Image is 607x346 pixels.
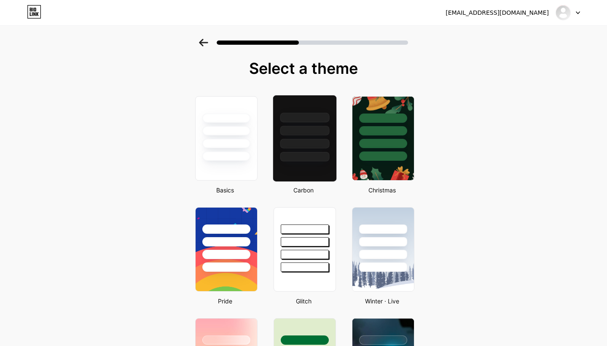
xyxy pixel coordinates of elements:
div: Carbon [271,186,336,195]
img: 5w4gsy78 [555,5,571,21]
div: Glitch [271,297,336,305]
div: Winter · Live [349,297,414,305]
div: [EMAIL_ADDRESS][DOMAIN_NAME] [446,8,549,17]
div: Pride [193,297,258,305]
div: Basics [193,186,258,195]
div: Select a theme [192,60,415,77]
div: Christmas [349,186,414,195]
